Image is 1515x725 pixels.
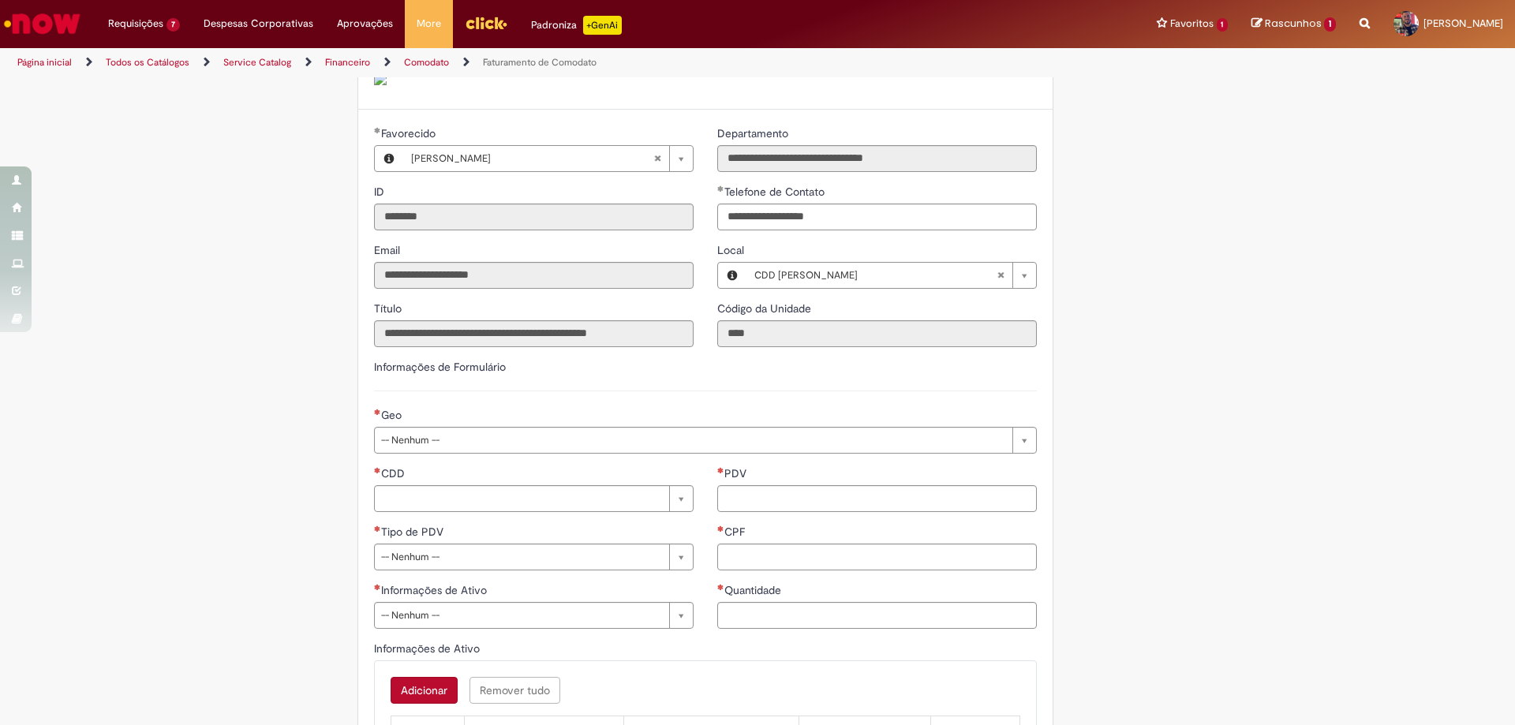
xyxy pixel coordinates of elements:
[717,602,1037,629] input: Quantidade
[374,320,694,347] input: Título
[989,263,1012,288] abbr: Limpar campo Local
[381,408,405,422] span: Geo
[12,48,998,77] ul: Trilhas de página
[1217,18,1229,32] span: 1
[374,409,381,415] span: Necessários
[374,360,506,374] label: Informações de Formulário
[1265,16,1322,31] span: Rascunhos
[166,18,180,32] span: 7
[223,56,291,69] a: Service Catalog
[374,584,381,590] span: Necessários
[337,16,393,32] span: Aprovações
[724,525,748,539] span: CPF
[417,16,441,32] span: More
[404,56,449,69] a: Comodato
[381,126,439,140] span: Necessários - Favorecido
[1324,17,1336,32] span: 1
[374,641,483,656] span: Informações de Ativo
[374,467,381,473] span: Necessários
[204,16,313,32] span: Despesas Corporativas
[1423,17,1503,30] span: [PERSON_NAME]
[717,584,724,590] span: Necessários
[108,16,163,32] span: Requisições
[374,243,403,257] span: Somente leitura - Email
[381,583,490,597] span: Informações de Ativo
[583,16,622,35] p: +GenAi
[717,320,1037,347] input: Código da Unidade
[374,262,694,289] input: Email
[17,56,72,69] a: Página inicial
[106,56,189,69] a: Todos os Catálogos
[717,485,1037,512] input: PDV
[381,466,408,480] span: CDD
[374,73,387,85] img: sys_attachment.do
[375,146,403,171] button: Favorecido, Visualizar este registro Rafael Farias Ribeiro De Oliveira
[374,127,381,133] span: Obrigatório Preenchido
[381,544,661,570] span: -- Nenhum --
[374,301,405,316] label: Somente leitura - Título
[374,184,387,200] label: Somente leitura - ID
[391,677,458,704] button: Add a row for Informações de Ativo
[411,146,653,171] span: [PERSON_NAME]
[381,603,661,628] span: -- Nenhum --
[325,56,370,69] a: Financeiro
[724,185,828,199] span: Telefone de Contato
[2,8,83,39] img: ServiceNow
[724,466,750,480] span: PDV
[1251,17,1336,32] a: Rascunhos
[717,145,1037,172] input: Departamento
[374,185,387,199] span: Somente leitura - ID
[746,263,1036,288] a: CDD [PERSON_NAME]Limpar campo Local
[717,126,791,140] span: Somente leitura - Departamento
[374,242,403,258] label: Somente leitura - Email
[717,467,724,473] span: Necessários
[381,428,1004,453] span: -- Nenhum --
[717,185,724,192] span: Obrigatório Preenchido
[717,525,724,532] span: Necessários
[1170,16,1214,32] span: Favoritos
[465,11,507,35] img: click_logo_yellow_360x200.png
[381,525,447,539] span: Tipo de PDV
[717,544,1037,570] input: CPF
[374,204,694,230] input: ID
[403,146,693,171] a: [PERSON_NAME]Limpar campo Favorecido
[717,301,814,316] label: Somente leitura - Código da Unidade
[374,485,694,512] a: Limpar campo CDD
[483,56,597,69] a: Faturamento de Comodato
[717,243,747,257] span: Local
[717,125,791,141] label: Somente leitura - Departamento
[531,16,622,35] div: Padroniza
[374,525,381,532] span: Necessários
[645,146,669,171] abbr: Limpar campo Favorecido
[718,263,746,288] button: Local, Visualizar este registro CDD João Pessoa
[717,204,1037,230] input: Telefone de Contato
[754,263,997,288] span: CDD [PERSON_NAME]
[724,583,784,597] span: Quantidade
